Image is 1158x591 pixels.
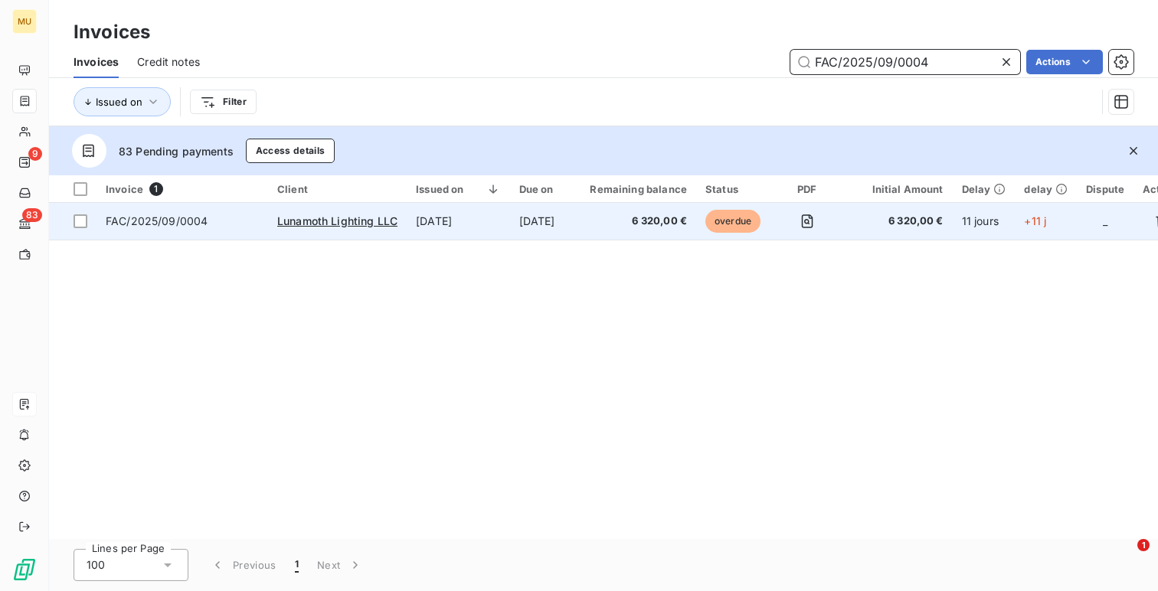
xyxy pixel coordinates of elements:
[106,183,143,195] span: Invoice
[74,54,119,70] span: Invoices
[1106,539,1143,576] iframe: Intercom live chat
[1137,539,1150,551] span: 1
[28,147,42,161] span: 9
[962,183,1006,195] div: Delay
[106,214,208,227] span: FAC/2025/09/0004
[246,139,335,163] button: Access details
[953,203,1016,240] td: 11 jours
[790,50,1020,74] input: Search
[854,183,944,195] div: Initial Amount
[705,183,761,195] div: Status
[87,557,105,573] span: 100
[201,549,286,581] button: Previous
[295,557,299,573] span: 1
[1103,214,1107,227] span: _
[74,18,150,46] h3: Invoices
[96,96,142,108] span: Issued on
[12,557,37,582] img: Logo LeanPay
[510,203,581,240] td: [DATE]
[190,90,257,114] button: Filter
[1026,50,1103,74] button: Actions
[407,203,509,240] td: [DATE]
[854,214,944,229] span: 6 320,00 €
[277,214,397,227] span: Lunamoth Lighting LLC
[519,183,572,195] div: Due on
[12,9,37,34] div: MU
[137,54,200,70] span: Credit notes
[277,183,397,195] div: Client
[1024,214,1046,227] span: +11 j
[590,214,687,229] span: 6 320,00 €
[119,143,234,159] span: 83 Pending payments
[590,183,687,195] div: Remaining balance
[149,182,163,196] span: 1
[705,210,761,233] span: overdue
[308,549,372,581] button: Next
[286,549,308,581] button: 1
[779,183,835,195] div: PDF
[416,183,500,195] div: Issued on
[74,87,171,116] button: Issued on
[1024,183,1068,195] div: delay
[22,208,42,222] span: 83
[1086,183,1124,195] div: Dispute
